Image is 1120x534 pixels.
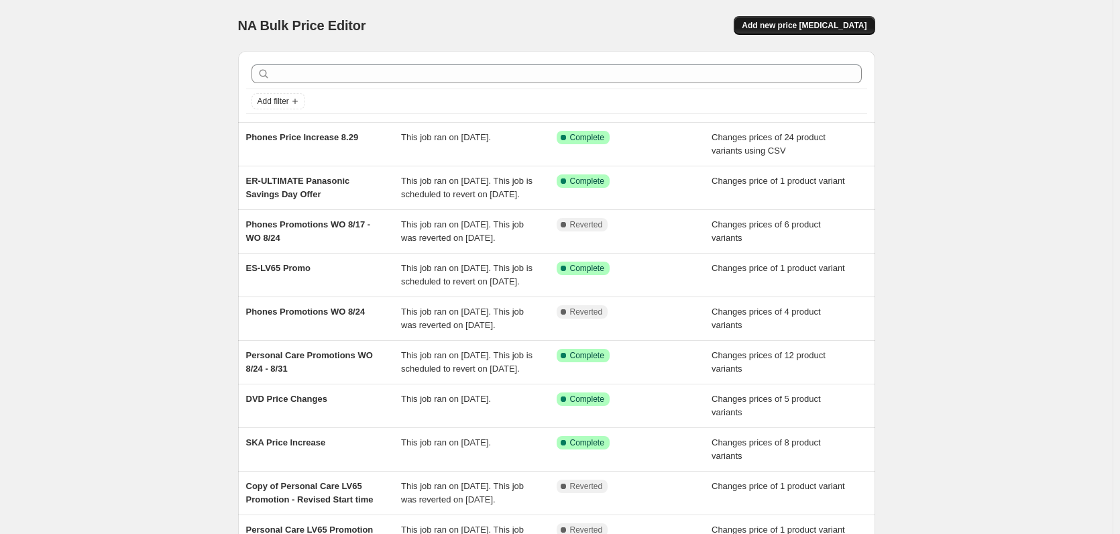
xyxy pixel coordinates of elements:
[246,437,326,447] span: SKA Price Increase
[238,18,366,33] span: NA Bulk Price Editor
[246,176,350,199] span: ER-ULTIMATE Panasonic Savings Day Offer
[401,394,491,404] span: This job ran on [DATE].
[712,350,826,374] span: Changes prices of 12 product variants
[258,96,289,107] span: Add filter
[712,481,845,491] span: Changes price of 1 product variant
[251,93,305,109] button: Add filter
[570,350,604,361] span: Complete
[712,263,845,273] span: Changes price of 1 product variant
[401,219,524,243] span: This job ran on [DATE]. This job was reverted on [DATE].
[401,263,533,286] span: This job ran on [DATE]. This job is scheduled to revert on [DATE].
[712,132,826,156] span: Changes prices of 24 product variants using CSV
[401,481,524,504] span: This job ran on [DATE]. This job was reverted on [DATE].
[246,263,311,273] span: ES-LV65 Promo
[246,219,371,243] span: Phones Promotions WO 8/17 - WO 8/24
[246,350,373,374] span: Personal Care Promotions WO 8/24 - 8/31
[401,437,491,447] span: This job ran on [DATE].
[712,437,821,461] span: Changes prices of 8 product variants
[712,176,845,186] span: Changes price of 1 product variant
[570,437,604,448] span: Complete
[570,394,604,405] span: Complete
[712,307,821,330] span: Changes prices of 4 product variants
[401,132,491,142] span: This job ran on [DATE].
[246,132,359,142] span: Phones Price Increase 8.29
[246,307,366,317] span: Phones Promotions WO 8/24
[712,394,821,417] span: Changes prices of 5 product variants
[570,132,604,143] span: Complete
[570,219,603,230] span: Reverted
[570,481,603,492] span: Reverted
[570,307,603,317] span: Reverted
[401,350,533,374] span: This job ran on [DATE]. This job is scheduled to revert on [DATE].
[734,16,875,35] button: Add new price [MEDICAL_DATA]
[742,20,866,31] span: Add new price [MEDICAL_DATA]
[401,176,533,199] span: This job ran on [DATE]. This job is scheduled to revert on [DATE].
[712,219,821,243] span: Changes prices of 6 product variants
[246,394,327,404] span: DVD Price Changes
[401,307,524,330] span: This job ran on [DATE]. This job was reverted on [DATE].
[246,481,374,504] span: Copy of Personal Care LV65 Promotion - Revised Start time
[570,176,604,186] span: Complete
[570,263,604,274] span: Complete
